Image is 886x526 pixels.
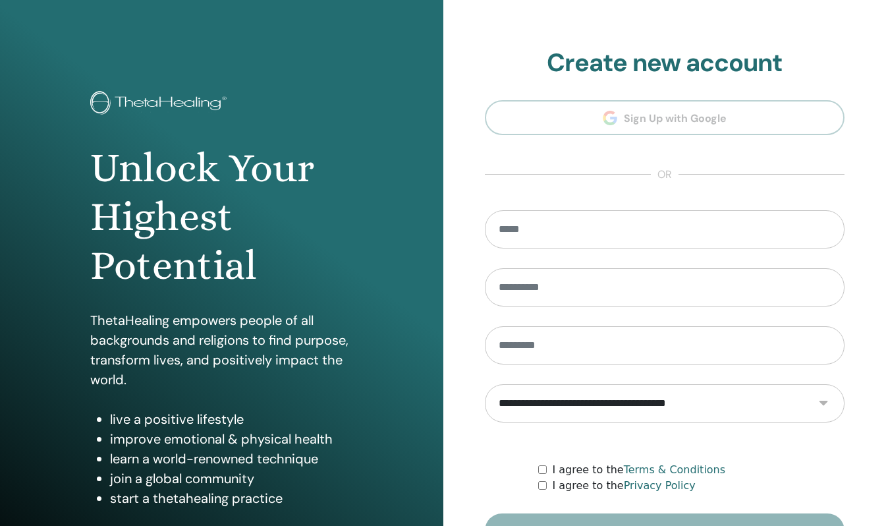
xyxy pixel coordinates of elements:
label: I agree to the [552,478,695,494]
label: I agree to the [552,462,725,478]
a: Terms & Conditions [624,463,725,476]
li: join a global community [110,469,352,488]
span: or [651,167,678,183]
a: Privacy Policy [624,479,696,492]
li: improve emotional & physical health [110,429,352,449]
p: ThetaHealing empowers people of all backgrounds and religions to find purpose, transform lives, a... [90,310,352,390]
h1: Unlock Your Highest Potential [90,144,352,291]
h2: Create new account [485,48,845,78]
li: live a positive lifestyle [110,409,352,429]
li: start a thetahealing practice [110,488,352,508]
li: learn a world-renowned technique [110,449,352,469]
